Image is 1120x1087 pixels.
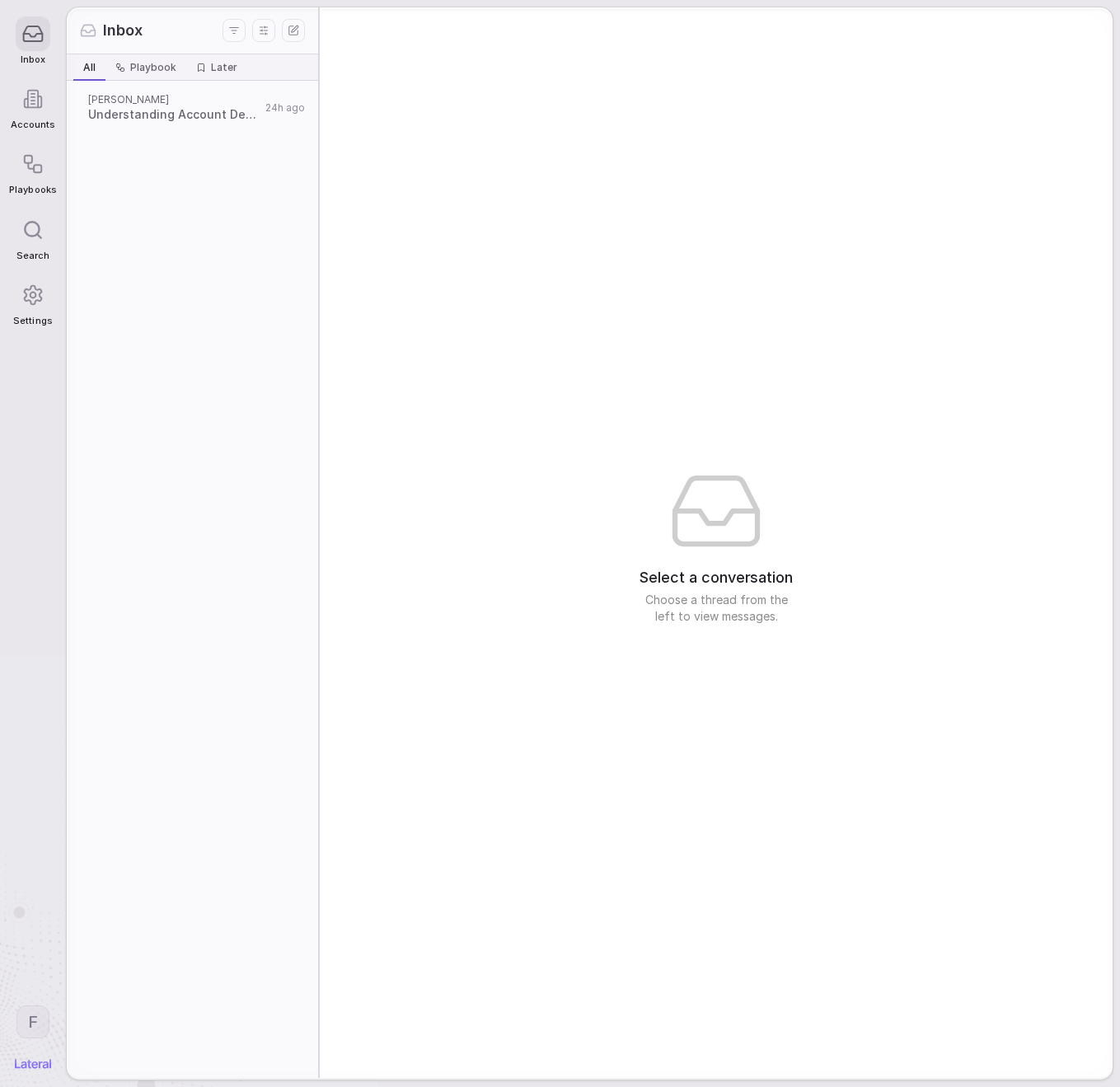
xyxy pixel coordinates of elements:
button: New thread [282,19,305,42]
span: Accounts [11,119,55,130]
span: F [28,1011,38,1033]
a: Inbox [9,8,56,73]
a: Accounts [9,73,56,138]
span: Playbook [130,61,176,74]
span: Search [16,251,49,261]
span: Understanding Account Details and Requirements [88,106,260,123]
a: Playbooks [9,138,56,204]
span: Settings [13,316,52,326]
span: Choose a thread from the left to view messages. [634,592,799,625]
span: [PERSON_NAME] [88,93,260,106]
span: All [83,61,96,74]
button: Filters [223,19,246,42]
span: Playbooks [9,185,56,195]
a: Settings [9,269,56,335]
span: 24h ago [265,101,305,115]
span: Inbox [103,20,143,41]
span: Select a conversation [640,567,793,588]
span: Inbox [21,54,45,65]
button: Display settings [252,19,275,42]
span: Later [211,61,237,74]
a: [PERSON_NAME]Understanding Account Details and Requirements24h ago [70,87,315,129]
img: Lateral [15,1059,51,1069]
